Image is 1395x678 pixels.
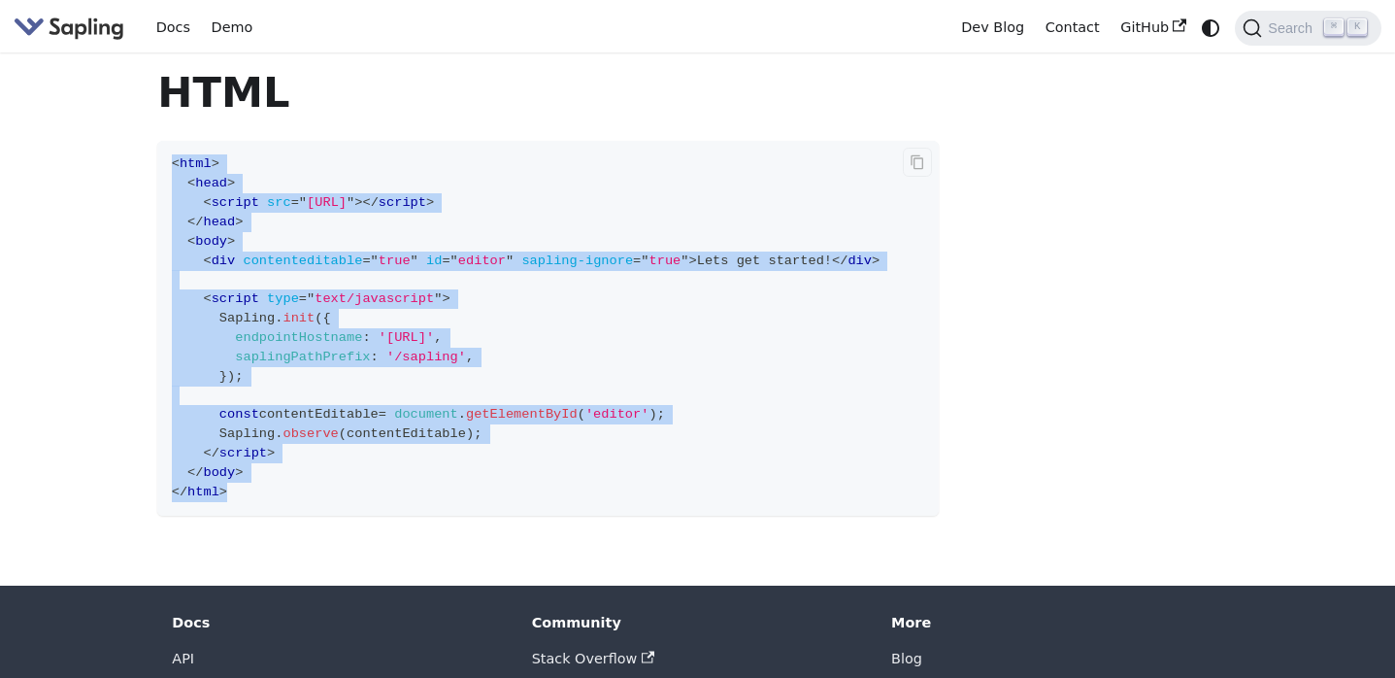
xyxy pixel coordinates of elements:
span: body [203,465,235,480]
span: " [371,254,379,268]
span: = [291,195,299,210]
span: true [649,254,681,268]
a: Dev Blog [950,13,1034,43]
div: Community [532,614,864,631]
span: endpointHostname [235,330,362,345]
div: More [891,614,1223,631]
span: , [434,330,442,345]
span: = [379,407,386,422]
span: = [299,291,307,306]
span: contenteditable [243,254,362,268]
span: init [282,311,315,325]
span: '[URL]' [379,330,434,345]
span: . [458,407,466,422]
span: </ [203,446,218,460]
a: Contact [1035,13,1111,43]
span: Sapling [219,311,275,325]
span: ( [315,311,322,325]
button: Copy code to clipboard [903,148,932,177]
span: " [681,254,688,268]
span: Sapling [219,426,275,441]
span: < [187,176,195,190]
span: : [362,330,370,345]
span: </ [187,465,203,480]
img: Sapling.ai [14,14,124,42]
span: observe [282,426,338,441]
span: " [411,254,418,268]
span: div [847,254,872,268]
span: script [219,446,267,460]
a: Docs [146,13,201,43]
span: > [442,291,449,306]
span: ) [227,369,235,384]
span: saplingPathPrefix [235,350,370,364]
span: . [275,311,282,325]
span: div [212,254,236,268]
span: </ [832,254,847,268]
span: html [180,156,212,171]
span: = [362,254,370,268]
span: > [267,446,275,460]
span: > [354,195,362,210]
span: < [203,254,211,268]
a: Sapling.ai [14,14,131,42]
span: " [299,195,307,210]
span: " [434,291,442,306]
span: } [219,369,227,384]
span: head [195,176,227,190]
span: editor [458,254,506,268]
span: src [267,195,291,210]
span: text/javascript [315,291,434,306]
kbd: K [1347,18,1367,36]
span: > [689,254,697,268]
span: > [872,254,880,268]
span: [URL] [307,195,347,210]
span: " [307,291,315,306]
span: contentEditable [347,426,466,441]
span: id [426,254,442,268]
kbd: ⌘ [1324,18,1344,36]
span: </ [362,195,378,210]
span: ; [235,369,243,384]
button: Search (Command+K) [1235,11,1380,46]
span: true [379,254,411,268]
span: script [212,291,259,306]
span: > [235,215,243,229]
span: " [506,254,514,268]
span: '/sapling' [386,350,466,364]
span: script [212,195,259,210]
span: contentEditable [259,407,379,422]
span: > [227,176,235,190]
a: GitHub [1110,13,1196,43]
a: Blog [891,651,922,666]
span: < [203,195,211,210]
span: </ [172,485,187,499]
span: sapling-ignore [521,254,633,268]
span: Search [1262,20,1324,36]
span: = [633,254,641,268]
span: > [227,234,235,249]
span: 'editor' [585,407,649,422]
h1: HTML [157,66,939,119]
span: < [203,291,211,306]
span: " [347,195,354,210]
span: { [322,311,330,325]
span: . [275,426,282,441]
span: ; [657,407,665,422]
span: ; [474,426,482,441]
a: Demo [201,13,263,43]
span: = [442,254,449,268]
div: Docs [172,614,504,631]
span: html [187,485,219,499]
span: > [219,485,227,499]
a: Stack Overflow [532,651,654,666]
span: ( [339,426,347,441]
span: > [426,195,434,210]
a: API [172,651,194,666]
span: " [450,254,458,268]
span: > [212,156,219,171]
span: document [394,407,458,422]
span: , [466,350,474,364]
span: Lets get started! [697,254,832,268]
span: : [371,350,379,364]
